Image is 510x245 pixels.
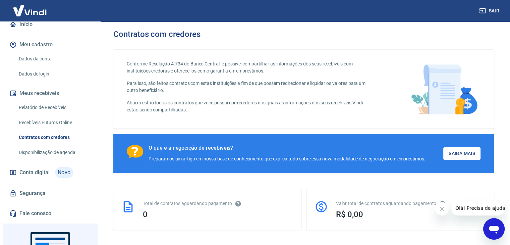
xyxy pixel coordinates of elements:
[4,5,56,10] span: Olá! Precisa de ajuda?
[127,99,375,113] p: Abaixo estão todos os contratos que você possui com credores nos quais as informações dos seus re...
[55,167,73,178] span: Novo
[143,210,293,219] div: 0
[435,202,449,215] iframe: Fechar mensagem
[443,147,480,160] a: Saiba Mais
[149,155,426,162] div: Preparamos um artigo em nossa base de conhecimento que explica tudo sobre essa nova modalidade de...
[483,218,505,240] iframe: Botão para abrir a janela de mensagens
[127,80,375,94] p: Para isso, são feitos contratos com estas instituições a fim de que possam redirecionar e liquida...
[16,101,92,114] a: Relatório de Recebíveis
[336,210,363,219] span: R$ 0,00
[8,186,92,201] a: Segurança
[8,164,92,181] a: Conta digitalNovo
[16,146,92,159] a: Disponibilização de agenda
[8,206,92,221] a: Fale conosco
[439,200,446,207] svg: O valor comprometido não se refere a pagamentos pendentes na Vindi e sim como garantia a outras i...
[451,201,505,215] iframe: Mensagem da empresa
[235,200,241,207] svg: Esses contratos não se referem à Vindi, mas sim a outras instituições.
[16,116,92,130] a: Recebíveis Futuros Online
[8,37,92,52] button: Meu cadastro
[8,0,52,21] img: Vindi
[19,168,50,177] span: Conta digital
[143,200,293,207] div: Total de contratos aguardando pagamento
[478,5,502,17] button: Sair
[8,86,92,101] button: Meus recebíveis
[408,60,480,118] img: main-image.9f1869c469d712ad33ce.png
[16,67,92,81] a: Dados de login
[149,145,426,151] div: O que é a negocição de recebíveis?
[16,52,92,66] a: Dados da conta
[127,60,375,75] p: Conforme Resolução 4.734 do Banco Central, é possível compartilhar as informações dos seus recebí...
[336,200,486,207] div: Valor total de contratos aguardando pagamento
[127,145,143,158] img: Ícone com um ponto de interrogação.
[16,131,92,144] a: Contratos com credores
[8,17,92,32] a: Início
[113,30,201,39] h3: Contratos com credores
